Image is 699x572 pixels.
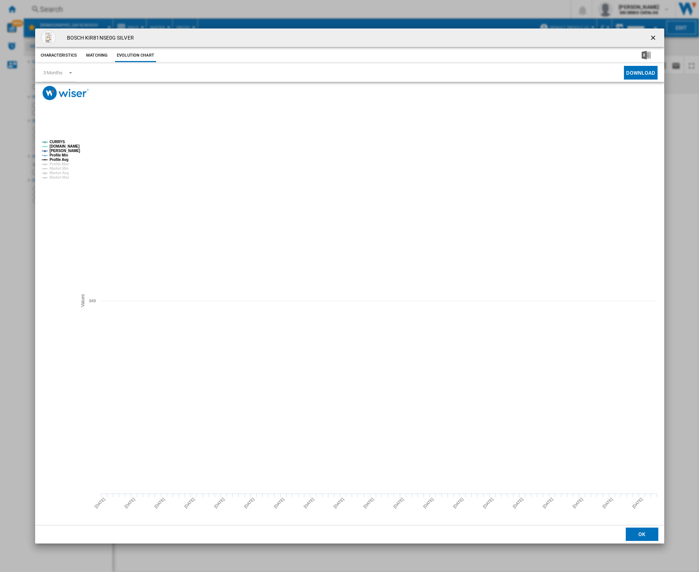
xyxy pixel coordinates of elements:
tspan: [DATE] [273,497,285,509]
tspan: [DATE] [422,497,434,509]
button: Matching [81,49,113,62]
button: Download in Excel [630,49,662,62]
tspan: [DATE] [153,497,166,509]
tspan: Market Avg [50,171,69,175]
tspan: 849 [89,299,95,303]
tspan: [DATE] [94,497,106,509]
tspan: Market Max [50,175,70,179]
ng-md-icon: getI18NText('BUTTONS.CLOSE_DIALOG') [649,34,658,43]
tspan: [DATE] [332,497,345,509]
tspan: [DATE] [482,497,494,509]
tspan: [PERSON_NAME] [50,149,80,153]
tspan: Market Min [50,166,68,171]
tspan: [DATE] [124,497,136,509]
button: Download [624,66,657,80]
button: getI18NText('BUTTONS.CLOSE_DIALOG') [646,30,661,45]
tspan: [DATE] [392,497,405,509]
tspan: Profile Min [50,153,68,157]
button: Characteristics [39,49,79,62]
tspan: [DOMAIN_NAME] [50,144,80,148]
tspan: [DATE] [601,497,614,509]
tspan: CURRYS [50,140,65,144]
button: OK [626,528,658,541]
img: 111898957 [41,30,56,45]
tspan: [DATE] [631,497,644,509]
md-dialog: Product popup [35,28,664,543]
tspan: [DATE] [183,497,195,509]
tspan: [DATE] [213,497,225,509]
tspan: [DATE] [452,497,464,509]
button: Evolution chart [115,49,156,62]
tspan: [DATE] [362,497,375,509]
tspan: [DATE] [571,497,584,509]
img: logo_wiser_300x94.png [43,86,89,100]
tspan: Profile Avg [50,158,68,162]
tspan: [DATE] [512,497,524,509]
tspan: [DATE] [541,497,554,509]
tspan: Values [80,294,85,307]
tspan: [DATE] [243,497,255,509]
tspan: [DATE] [303,497,315,509]
tspan: Profile Max [50,162,69,166]
h4: BOSCH KIR81NSE0G SILVER [63,34,134,42]
div: 3 Months [43,70,63,75]
img: excel-24x24.png [642,51,651,60]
